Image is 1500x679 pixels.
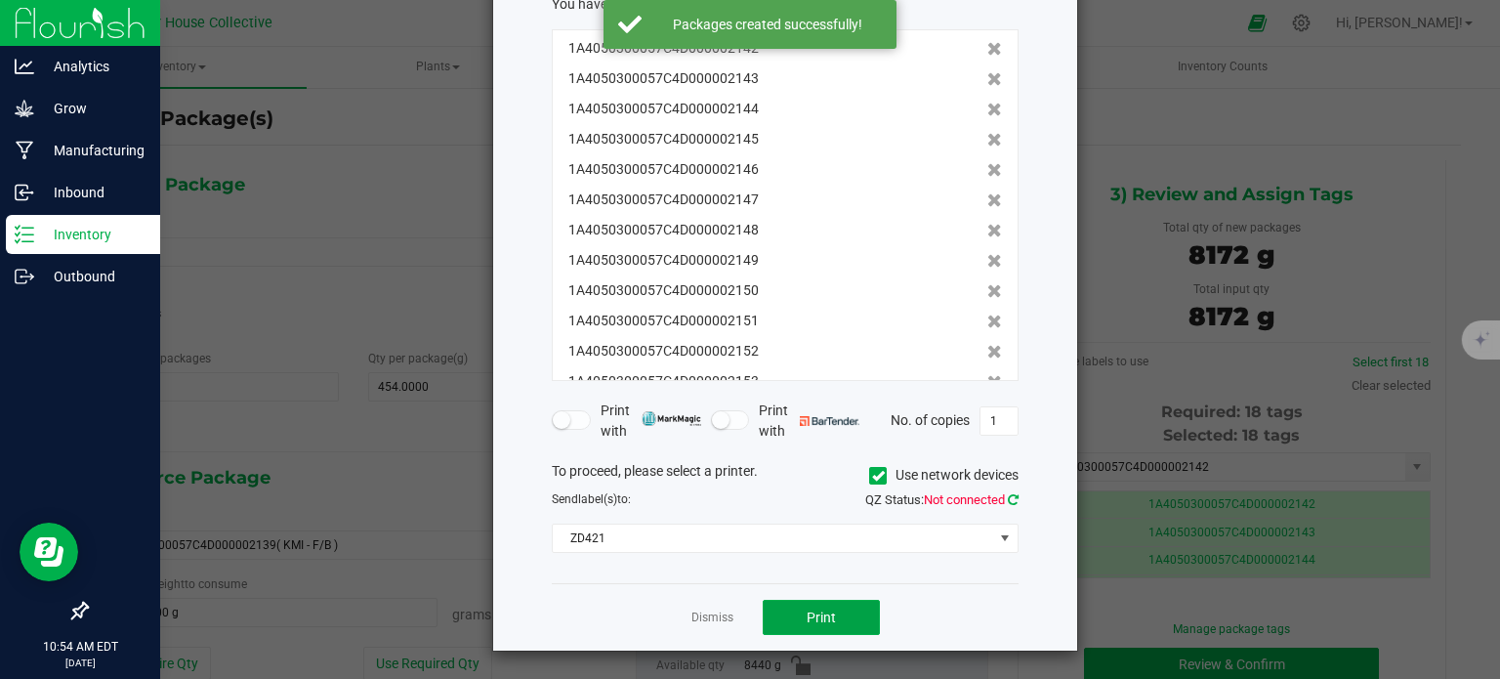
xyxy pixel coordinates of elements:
[34,223,151,246] p: Inventory
[869,465,1019,486] label: Use network devices
[9,638,151,656] p: 10:54 AM EDT
[34,139,151,162] p: Manufacturing
[568,280,759,301] span: 1A4050300057C4D000002150
[34,55,151,78] p: Analytics
[800,416,859,426] img: bartender.png
[568,311,759,331] span: 1A4050300057C4D000002151
[537,461,1033,490] div: To proceed, please select a printer.
[15,99,34,118] inline-svg: Grow
[9,656,151,670] p: [DATE]
[568,190,759,210] span: 1A4050300057C4D000002147
[34,265,151,288] p: Outbound
[763,600,880,635] button: Print
[34,181,151,204] p: Inbound
[15,57,34,76] inline-svg: Analytics
[568,99,759,119] span: 1A4050300057C4D000002144
[865,492,1019,507] span: QZ Status:
[552,492,631,506] span: Send to:
[568,159,759,180] span: 1A4050300057C4D000002146
[691,610,733,626] a: Dismiss
[553,525,993,552] span: ZD421
[20,523,78,581] iframe: Resource center
[568,68,759,89] span: 1A4050300057C4D000002143
[15,183,34,202] inline-svg: Inbound
[578,492,617,506] span: label(s)
[759,401,859,442] span: Print with
[924,492,1005,507] span: Not connected
[34,97,151,120] p: Grow
[15,225,34,244] inline-svg: Inventory
[568,220,759,240] span: 1A4050300057C4D000002148
[568,250,759,271] span: 1A4050300057C4D000002149
[652,15,882,34] div: Packages created successfully!
[601,401,701,442] span: Print with
[568,129,759,149] span: 1A4050300057C4D000002145
[568,38,759,59] span: 1A4050300057C4D000002142
[642,411,701,426] img: mark_magic_cybra.png
[15,141,34,160] inline-svg: Manufacturing
[807,610,836,625] span: Print
[568,341,759,361] span: 1A4050300057C4D000002152
[15,267,34,286] inline-svg: Outbound
[568,371,759,392] span: 1A4050300057C4D000002153
[891,411,970,427] span: No. of copies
